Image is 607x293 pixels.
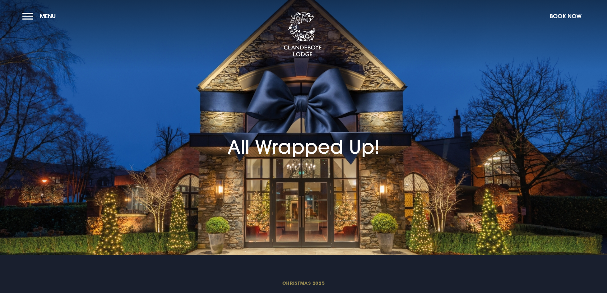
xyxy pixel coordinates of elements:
[40,12,56,20] span: Menu
[228,100,380,158] h1: All Wrapped Up!
[546,9,585,23] button: Book Now
[284,12,322,57] img: Clandeboye Lodge
[152,280,455,286] span: Christmas 2025
[22,9,59,23] button: Menu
